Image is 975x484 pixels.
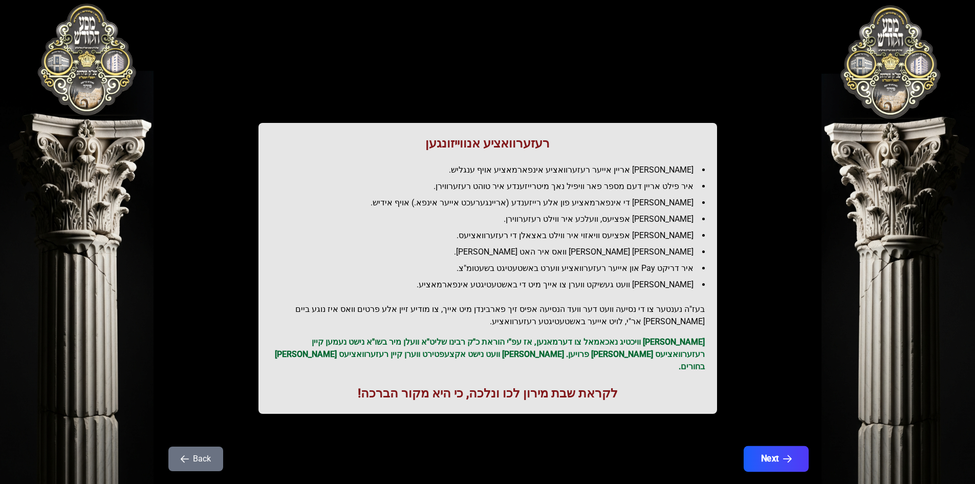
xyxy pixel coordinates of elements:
[279,262,705,275] li: איר דריקט Pay און אייער רעזערוואציע ווערט באשטעטיגט בשעטומ"צ.
[271,336,705,373] p: [PERSON_NAME] וויכטיג נאכאמאל צו דערמאנען, אז עפ"י הוראת כ"ק רבינו שליט"א וועלן מיר בשו"א נישט נע...
[279,279,705,291] li: [PERSON_NAME] וועט געשיקט ווערן צו אייך מיט די באשטעטיגטע אינפארמאציע.
[279,213,705,225] li: [PERSON_NAME] אפציעס, וועלכע איר ווילט רעזערווירן.
[168,447,223,471] button: Back
[279,180,705,193] li: איר פילט אריין דעם מספר פאר וויפיל נאך מיטרייזענדע איר טוהט רעזערווירן.
[271,135,705,152] h1: רעזערוואציע אנווייזונגען
[271,303,705,328] h2: בעז"ה נענטער צו די נסיעה וועט דער וועד הנסיעה אפיס זיך פארבינדן מיט אייך, צו מודיע זיין אלע פרטים...
[279,229,705,242] li: [PERSON_NAME] אפציעס וויאזוי איר ווילט באצאלן די רעזערוואציעס.
[271,385,705,402] h1: לקראת שבת מירון לכו ונלכה, כי היא מקור הברכה!
[743,446,808,472] button: Next
[279,197,705,209] li: [PERSON_NAME] די אינפארמאציע פון אלע רייזענדע (אריינגערעכט אייער אינפא.) אויף אידיש.
[279,164,705,176] li: [PERSON_NAME] אריין אייער רעזערוואציע אינפארמאציע אויף ענגליש.
[279,246,705,258] li: [PERSON_NAME] [PERSON_NAME] וואס איר האט [PERSON_NAME].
